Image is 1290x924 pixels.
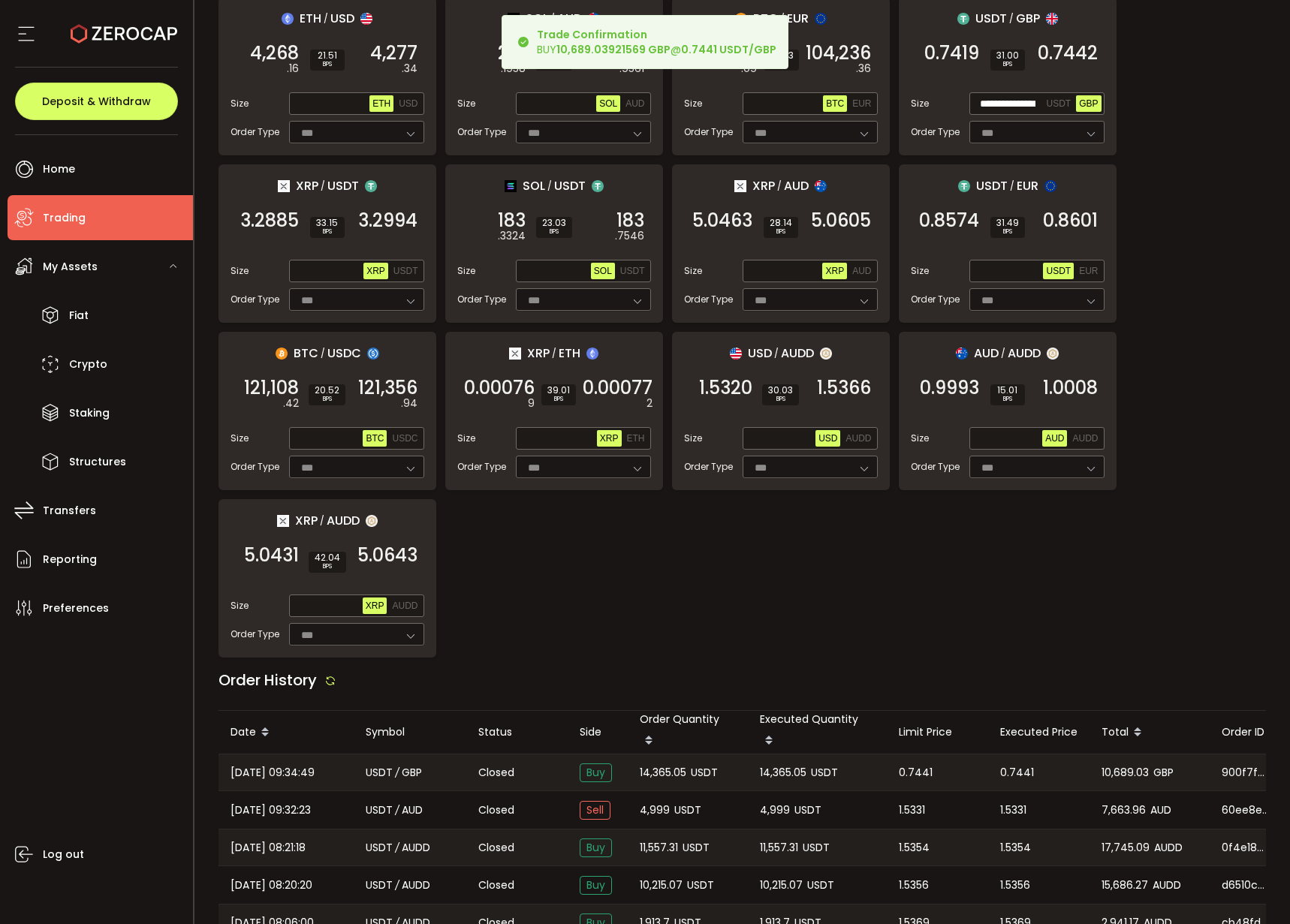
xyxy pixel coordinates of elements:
span: Order Type [684,125,733,139]
span: USDC [327,344,361,363]
span: 0.00076 [464,381,535,396]
div: Total [1090,720,1210,745]
span: 121,108 [244,381,299,396]
span: Buy [580,763,612,782]
em: / [395,802,399,819]
iframe: Chat Widget [1111,762,1290,924]
span: USDT [683,839,710,856]
div: Order Quantity [628,711,748,754]
span: AUDD [1008,344,1041,363]
span: USDT [393,266,418,276]
span: SOL [594,266,612,276]
span: 1.5320 [699,381,752,396]
span: Trading [43,207,86,229]
em: / [324,12,328,26]
span: Order Type [231,125,279,139]
i: BPS [316,60,339,69]
span: 3.2885 [240,213,299,228]
span: XRP [600,433,619,444]
span: USDT [794,802,821,819]
button: SOL [596,95,620,112]
span: 1.5331 [1000,802,1026,819]
span: XRP [825,266,844,276]
span: USDT [327,176,359,195]
span: 4,268 [250,46,299,61]
span: USDT [366,877,393,894]
span: SOL [599,98,617,109]
span: 21.51 [316,51,339,60]
em: / [777,179,782,193]
span: Closed [478,877,514,893]
span: AUD [1045,433,1064,444]
b: 0.7441 USDT/GBP [681,42,776,57]
img: eur_portfolio.svg [815,13,827,25]
span: Size [911,97,929,110]
span: ETH [627,433,645,444]
span: 33.15 [316,218,339,227]
span: Order Type [457,125,506,139]
span: Closed [478,765,514,781]
span: USDT [554,176,586,195]
img: xrp_portfolio.png [277,515,289,527]
div: Symbol [354,724,466,741]
span: XRP [296,176,318,195]
span: USDT [691,764,718,781]
span: XRP [295,511,318,530]
span: EUR [1079,266,1098,276]
button: USDT [1043,263,1074,279]
span: 14,365.05 [760,764,806,781]
span: 1.5354 [899,839,930,856]
span: EUR [787,9,809,28]
button: USDT [617,263,648,279]
em: / [1010,179,1014,193]
em: .3324 [498,228,526,244]
span: 0.7441 [899,764,933,781]
span: 0.7419 [924,46,979,61]
em: / [1009,12,1014,26]
span: ETH [372,98,390,109]
span: Fiat [69,305,89,327]
span: 1.5356 [1000,877,1030,894]
button: GBP [1076,95,1101,112]
span: Size [684,432,702,445]
span: 0.00077 [583,381,653,396]
span: Order Type [911,293,960,306]
div: Side [568,724,628,741]
button: AUD [622,95,647,112]
span: 121,356 [358,381,417,396]
i: BPS [768,395,793,404]
button: AUD [1042,430,1067,447]
span: EUR [1017,176,1038,195]
span: 0.8601 [1043,213,1098,228]
span: 1.5331 [899,802,925,819]
em: / [550,12,555,26]
span: 5.0605 [811,213,871,228]
span: USDT [674,802,701,819]
div: Executed Quantity [748,711,887,754]
span: USDT [975,9,1007,28]
span: 11,557.31 [640,839,678,856]
span: 22.53 [770,51,793,60]
span: Order Type [911,125,960,139]
span: AUD [625,98,644,109]
span: 104,236 [806,46,871,61]
button: USD [396,95,420,112]
i: BPS [547,395,570,404]
span: Order Type [457,293,506,306]
span: Order Type [684,293,733,306]
img: zuPXiwguUFiBOIQyqLOiXsnnNitlx7q4LCwEbLHADjIpTka+Lip0HH8D0VTrd02z+wEAAAAASUVORK5CYII= [366,515,378,527]
span: Sell [580,801,610,820]
span: Order History [219,670,317,691]
span: USDT [811,764,838,781]
span: XRP [527,344,550,363]
em: .34 [402,61,417,77]
span: AUD [974,344,999,363]
span: 183 [616,213,644,228]
img: aud_portfolio.svg [588,13,600,25]
span: 31.49 [996,218,1019,227]
span: 1.5356 [899,877,929,894]
span: 42.04 [315,553,340,562]
em: / [774,347,779,360]
div: Date [219,720,354,745]
button: USDT [1043,95,1074,112]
